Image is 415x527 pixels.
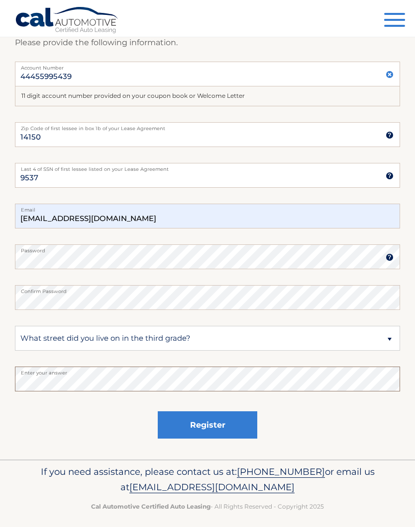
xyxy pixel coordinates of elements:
button: Menu [384,13,405,29]
input: Zip Code [15,122,400,147]
img: tooltip.svg [386,253,394,261]
input: Email [15,204,400,228]
a: Cal Automotive [15,6,119,35]
img: tooltip.svg [386,131,394,139]
p: - All Rights Reserved - Copyright 2025 [15,501,400,512]
label: Zip Code of first lessee in box 1b of your Lease Agreement [15,122,400,130]
label: Account Number [15,62,400,70]
input: SSN or EIN (last 4 digits only) [15,163,400,188]
img: tooltip.svg [386,172,394,180]
label: Password [15,244,400,252]
input: Account Number [15,62,400,86]
p: Please provide the following information. [15,36,400,50]
label: Confirm Password [15,285,400,293]
strong: Cal Automotive Certified Auto Leasing [91,503,210,510]
div: 11 digit account number provided on your coupon book or Welcome Letter [15,86,400,106]
label: Last 4 of SSN of first lessee listed on your Lease Agreement [15,163,400,171]
p: If you need assistance, please contact us at: or email us at [15,464,400,496]
button: Register [158,411,257,439]
img: close.svg [386,71,394,78]
label: Email [15,204,400,212]
label: Enter your answer [15,367,400,375]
